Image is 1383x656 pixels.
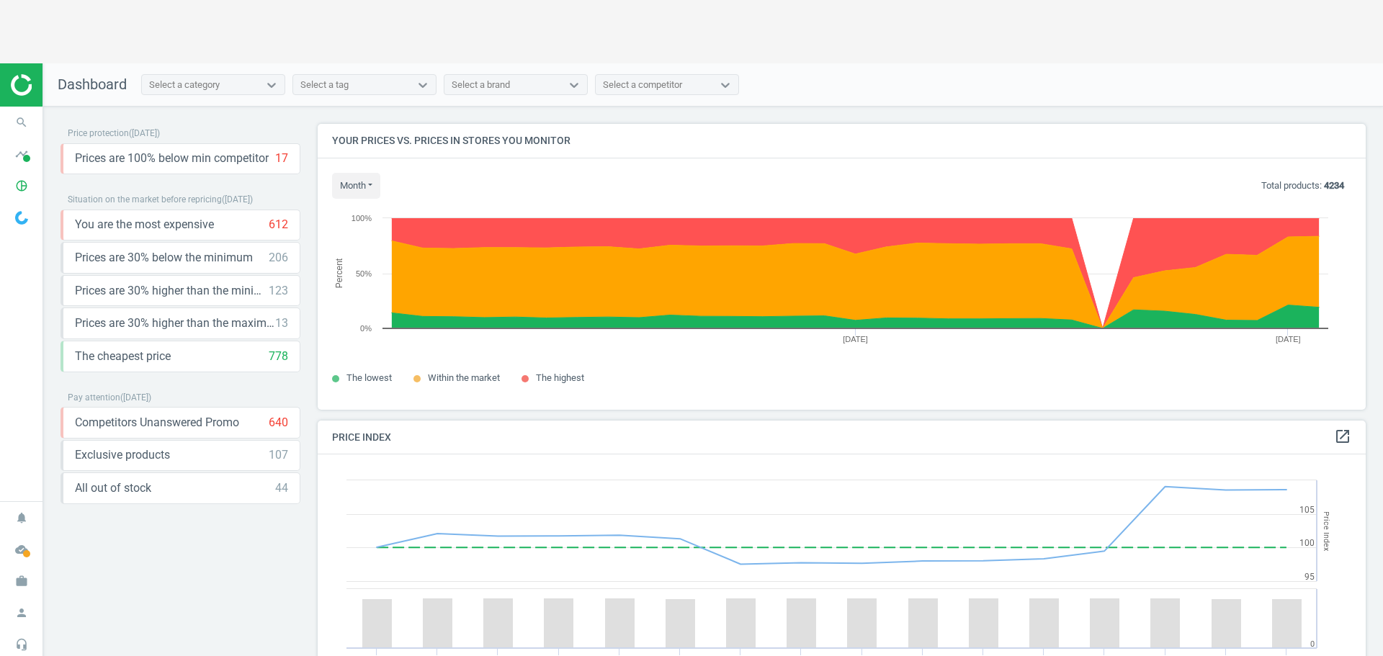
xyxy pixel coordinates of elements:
h4: Price Index [318,421,1366,454]
iframe: Intercom live chat [1323,607,1358,642]
span: ( [DATE] ) [129,128,160,138]
i: search [8,109,35,136]
div: 107 [269,447,288,463]
span: Prices are 30% higher than the minimum [75,283,269,299]
i: open_in_new [1334,428,1351,445]
tspan: [DATE] [843,335,868,343]
span: Prices are 30% higher than the maximal [75,315,275,331]
tspan: Percent [334,258,344,288]
i: cloud_done [8,536,35,563]
div: 612 [269,217,288,233]
text: 0% [360,324,372,333]
text: 100% [352,214,372,223]
i: pie_chart_outlined [8,172,35,199]
i: notifications [8,504,35,531]
img: wGWNvw8QSZomAAAAABJRU5ErkJggg== [15,211,28,225]
text: 0 [1310,639,1315,649]
text: 95 [1304,572,1315,582]
tspan: Price Index [1322,511,1331,551]
span: ( [DATE] ) [222,194,253,205]
div: Select a brand [452,78,510,91]
span: Within the market [428,372,500,383]
div: 778 [269,349,288,364]
div: Select a category [149,78,220,91]
button: month [332,173,380,199]
span: You are the most expensive [75,217,214,233]
span: The cheapest price [75,349,171,364]
span: Exclusive products [75,447,170,463]
text: 50% [356,269,372,278]
span: All out of stock [75,480,151,496]
span: Prices are 100% below min competitor [75,150,269,166]
div: Select a tag [300,78,349,91]
span: Pay attention [68,392,120,403]
p: Total products: [1261,179,1344,192]
div: 123 [269,283,288,299]
text: 105 [1299,505,1315,515]
span: Prices are 30% below the minimum [75,250,253,266]
i: timeline [8,140,35,168]
span: Dashboard [58,76,127,93]
a: open_in_new [1334,428,1351,446]
span: Competitors Unanswered Promo [75,415,239,431]
i: work [8,567,35,595]
i: person [8,599,35,626]
tspan: [DATE] [1276,335,1301,343]
img: ajHJNr6hYgQAAAAASUVORK5CYII= [11,74,113,96]
h4: Your prices vs. prices in stores you monitor [318,124,1366,158]
div: Select a competitor [603,78,682,91]
span: Price protection [68,128,129,138]
b: 4234 [1324,180,1344,191]
div: 640 [269,415,288,431]
span: ( [DATE] ) [120,392,151,403]
div: 44 [275,480,288,496]
div: 206 [269,250,288,266]
div: 17 [275,150,288,166]
span: Situation on the market before repricing [68,194,222,205]
div: 13 [275,315,288,331]
text: 100 [1299,538,1315,548]
span: The highest [536,372,584,383]
span: The lowest [346,372,392,383]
